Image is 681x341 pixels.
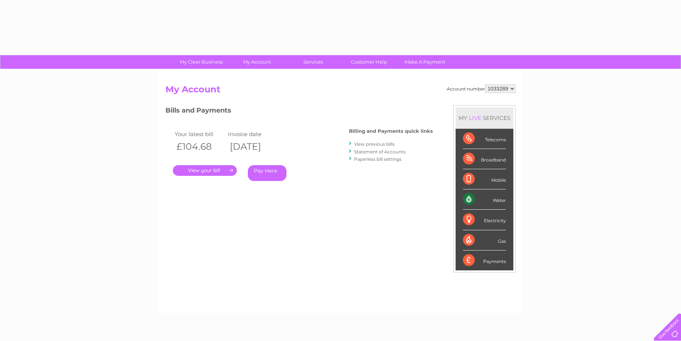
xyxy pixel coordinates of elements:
a: My Account [227,55,288,69]
a: Pay Here [248,165,286,181]
div: Water [463,189,506,210]
td: Invoice date [226,129,279,139]
th: [DATE] [226,139,279,154]
div: LIVE [467,114,483,121]
div: Mobile [463,169,506,189]
a: My Clear Business [171,55,232,69]
td: Your latest bill [173,129,226,139]
div: Broadband [463,149,506,169]
a: Services [283,55,343,69]
a: Paperless bill settings [354,156,402,162]
h4: Billing and Payments quick links [349,128,433,134]
a: Customer Help [339,55,399,69]
a: View previous bills [354,141,395,147]
th: £104.68 [173,139,226,154]
div: Account number [447,84,516,93]
div: MY SERVICES [456,107,513,128]
div: Gas [463,230,506,251]
div: Electricity [463,210,506,230]
h3: Bills and Payments [165,105,433,118]
div: Payments [463,251,506,270]
a: . [173,165,237,176]
a: Statement of Accounts [354,149,406,154]
h2: My Account [165,84,516,98]
a: Make A Payment [395,55,455,69]
div: Telecoms [463,129,506,149]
